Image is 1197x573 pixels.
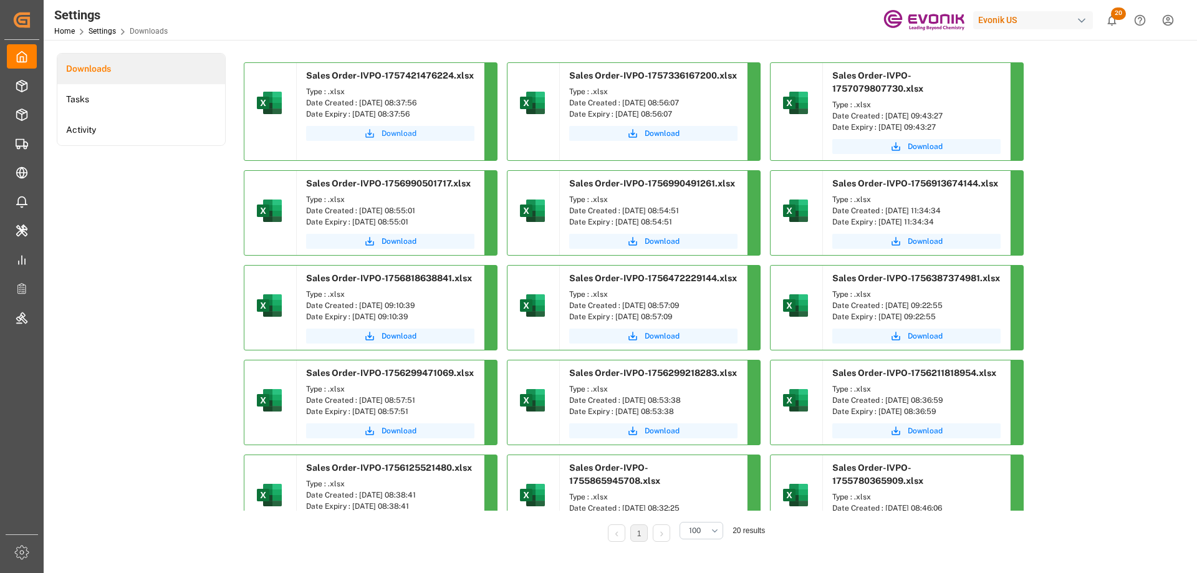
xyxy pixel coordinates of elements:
div: Date Created : [DATE] 08:46:06 [832,503,1001,514]
span: Download [645,236,680,247]
img: microsoft-excel-2019--v1.png [254,291,284,320]
li: Downloads [57,54,225,84]
span: Download [645,425,680,436]
img: microsoft-excel-2019--v1.png [254,385,284,415]
div: Date Created : [DATE] 08:53:38 [569,395,738,406]
img: microsoft-excel-2019--v1.png [517,88,547,118]
div: Date Created : [DATE] 08:54:51 [569,205,738,216]
span: Sales Order-IVPO-1756299218283.xlsx [569,368,737,378]
div: Type : .xlsx [569,491,738,503]
div: Date Expiry : [DATE] 08:36:59 [832,406,1001,417]
span: Sales Order-IVPO-1757079807730.xlsx [832,70,923,94]
a: 1 [637,529,642,538]
button: Download [306,126,474,141]
a: Tasks [57,84,225,115]
button: Download [306,329,474,344]
div: Evonik US [973,11,1093,29]
span: Download [645,128,680,139]
img: microsoft-excel-2019--v1.png [781,291,810,320]
div: Date Expiry : [DATE] 09:10:39 [306,311,474,322]
div: Type : .xlsx [306,194,474,205]
span: Download [908,141,943,152]
div: Date Expiry : [DATE] 08:53:38 [569,406,738,417]
div: Date Expiry : [DATE] 09:22:55 [832,311,1001,322]
img: microsoft-excel-2019--v1.png [254,480,284,510]
span: Sales Order-IVPO-1756387374981.xlsx [832,273,1000,283]
img: microsoft-excel-2019--v1.png [517,480,547,510]
img: microsoft-excel-2019--v1.png [254,88,284,118]
div: Date Created : [DATE] 08:32:25 [569,503,738,514]
img: microsoft-excel-2019--v1.png [517,291,547,320]
span: Sales Order-IVPO-1756990491261.xlsx [569,178,735,188]
span: 20 results [733,526,765,535]
div: Type : .xlsx [569,383,738,395]
span: Sales Order-IVPO-1755865945708.xlsx [569,463,660,486]
div: Date Created : [DATE] 09:10:39 [306,300,474,311]
div: Date Created : [DATE] 08:57:09 [569,300,738,311]
div: Date Created : [DATE] 08:57:51 [306,395,474,406]
div: Type : .xlsx [306,383,474,395]
span: Sales Order-IVPO-1756125521480.xlsx [306,463,472,473]
span: Sales Order-IVPO-1756818638841.xlsx [306,273,472,283]
div: Type : .xlsx [569,86,738,97]
span: Download [645,330,680,342]
button: Download [832,234,1001,249]
span: Download [382,425,416,436]
div: Date Expiry : [DATE] 08:57:09 [569,311,738,322]
div: Date Expiry : [DATE] 08:54:51 [569,216,738,228]
span: Download [382,330,416,342]
button: Download [306,423,474,438]
button: show 20 new notifications [1098,6,1126,34]
div: Type : .xlsx [832,383,1001,395]
img: microsoft-excel-2019--v1.png [781,88,810,118]
a: Download [569,126,738,141]
span: Download [382,236,416,247]
button: Download [569,234,738,249]
img: microsoft-excel-2019--v1.png [517,385,547,415]
button: Download [569,329,738,344]
img: microsoft-excel-2019--v1.png [781,196,810,226]
li: Next Page [653,524,670,542]
div: Date Created : [DATE] 08:38:41 [306,489,474,501]
div: Date Expiry : [DATE] 08:55:01 [306,216,474,228]
div: Date Expiry : [DATE] 09:43:27 [832,122,1001,133]
div: Date Created : [DATE] 09:22:55 [832,300,1001,311]
img: microsoft-excel-2019--v1.png [517,196,547,226]
li: Activity [57,115,225,145]
div: Type : .xlsx [832,289,1001,300]
li: 1 [630,524,648,542]
div: Type : .xlsx [306,289,474,300]
img: microsoft-excel-2019--v1.png [781,385,810,415]
span: Sales Order-IVPO-1756211818954.xlsx [832,368,996,378]
div: Type : .xlsx [832,491,1001,503]
div: Date Expiry : [DATE] 08:56:07 [569,108,738,120]
div: Date Created : [DATE] 08:55:01 [306,205,474,216]
div: Date Expiry : [DATE] 08:57:51 [306,406,474,417]
img: Evonik-brand-mark-Deep-Purple-RGB.jpeg_1700498283.jpeg [883,9,964,31]
span: Download [382,128,416,139]
button: Download [569,423,738,438]
div: Date Created : [DATE] 09:43:27 [832,110,1001,122]
span: 20 [1111,7,1126,20]
div: Type : .xlsx [569,289,738,300]
a: Download [832,139,1001,154]
button: Evonik US [973,8,1098,32]
div: Date Created : [DATE] 08:36:59 [832,395,1001,406]
div: Type : .xlsx [306,86,474,97]
span: Download [908,236,943,247]
li: Previous Page [608,524,625,542]
button: open menu [680,522,723,539]
span: Sales Order-IVPO-1756913674144.xlsx [832,178,998,188]
button: Download [832,423,1001,438]
button: Download [306,234,474,249]
span: Sales Order-IVPO-1756990501717.xlsx [306,178,471,188]
a: Download [832,329,1001,344]
div: Type : .xlsx [832,194,1001,205]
